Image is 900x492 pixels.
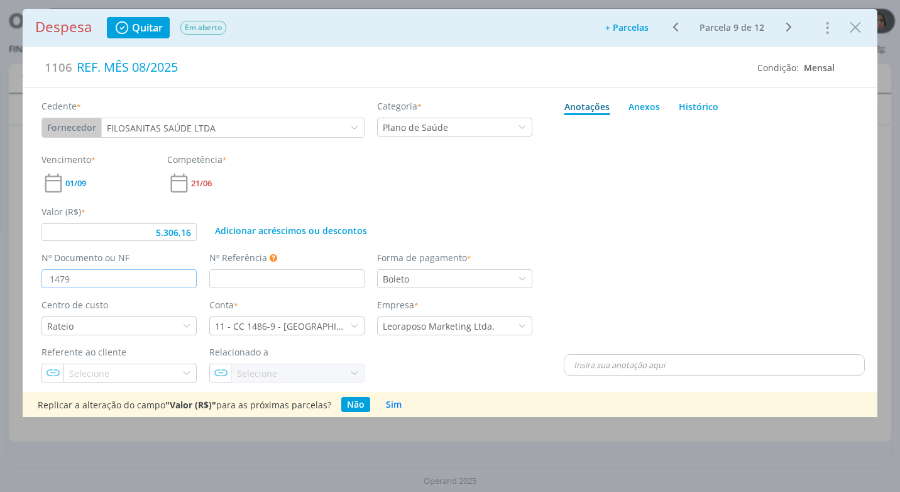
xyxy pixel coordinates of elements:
label: Vencimento [41,153,96,166]
h1: Despesa [35,19,92,36]
label: Referente ao cliente [41,345,126,359]
div: Selecione [237,367,280,380]
button: Em aberto [180,20,227,35]
label: Forma de pagamento [377,251,471,264]
div: REF. MÊS 08/2025 [72,53,748,81]
label: Valor (R$) [41,205,85,218]
label: Nº Documento ou NF [41,251,129,264]
button: Parcela 9 de 12 [694,20,770,35]
div: Plano de Saúde [378,121,451,134]
span: 01/09 [65,179,86,187]
div: Plano de Saúde [383,121,451,134]
label: Cedente [41,99,81,113]
button: Adicionar acréscimos ou descontos [209,223,373,238]
b: "Valor (R$)" [165,399,216,411]
label: Relacionado a [209,345,268,359]
button: Não [341,397,370,412]
label: Conta [209,298,238,311]
label: Nº Referência [209,251,267,264]
div: 11 - CC 1486-9 - SICOOB [210,320,350,333]
div: dialog [23,9,877,417]
span: 21/06 [191,179,212,187]
div: 11 - CC 1486-9 - [GEOGRAPHIC_DATA] [215,320,350,333]
div: Rateio [47,320,76,333]
button: + Parcelas [597,19,657,36]
a: Histórico [678,94,719,115]
button: Close [846,17,865,37]
span: Mensal [804,62,835,74]
div: Rateio [42,320,76,333]
span: 1106 [45,59,72,76]
button: Fornecedor [42,118,101,137]
label: Empresa [377,298,419,311]
div: FILOSANITAS SAÚDE LTDA [102,121,218,135]
span: Em aberto [180,21,226,35]
div: Leoraposo Marketing Ltda. [378,320,497,333]
div: Selecione [64,367,112,380]
div: Boleto [383,272,412,286]
span: Quitar [132,23,163,33]
div: Boleto [378,272,412,286]
button: Quitar [107,17,170,38]
div: Selecione [69,367,112,380]
div: Leoraposo Marketing Ltda. [383,320,497,333]
div: FILOSANITAS SAÚDE LTDA [107,121,218,135]
label: Centro de custo [41,298,108,311]
label: Competência [167,153,227,166]
div: Condição: [757,61,835,74]
a: Anotações [564,94,610,115]
div: Selecione [232,367,280,380]
button: Sim [380,397,407,412]
div: Anexos [628,100,660,113]
label: Categoria [377,99,422,113]
div: Replicar a alteração do campo para as próximas parcelas? [38,398,331,411]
